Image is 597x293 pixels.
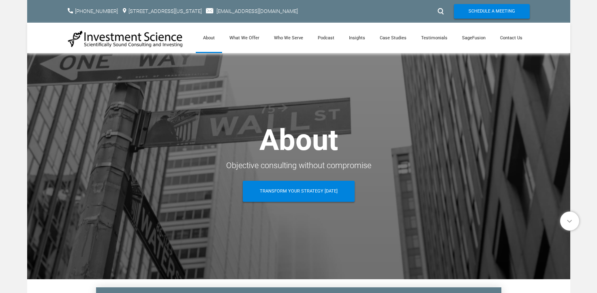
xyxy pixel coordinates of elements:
strong: About [259,123,338,157]
img: Investment Science | NYC Consulting Services [68,30,183,48]
a: Who We Serve [267,23,310,53]
a: About [196,23,222,53]
a: [STREET_ADDRESS][US_STATE]​ [128,8,202,14]
a: [EMAIL_ADDRESS][DOMAIN_NAME] [216,8,298,14]
a: Case Studies [372,23,414,53]
a: Schedule A Meeting [454,4,530,19]
span: Schedule A Meeting [469,4,515,19]
a: Podcast [310,23,342,53]
a: Insights [342,23,372,53]
div: Objective consulting without compromise [68,158,530,173]
a: What We Offer [222,23,267,53]
span: Transform Your Strategy [DATE] [260,181,338,202]
a: Testimonials [414,23,455,53]
a: Transform Your Strategy [DATE] [243,181,355,202]
a: Contact Us [493,23,530,53]
a: [PHONE_NUMBER] [75,8,118,14]
a: SageFusion [455,23,493,53]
